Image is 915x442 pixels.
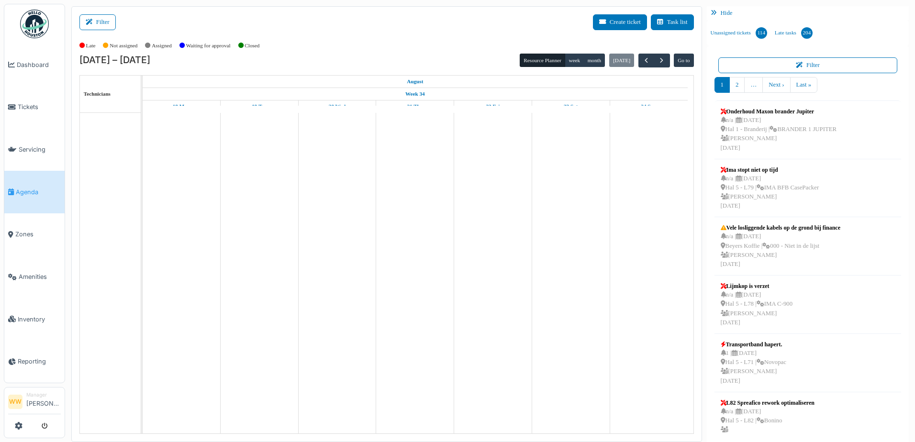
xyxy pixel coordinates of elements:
[110,42,137,50] label: Not assigned
[609,54,635,67] button: [DATE]
[19,272,61,281] span: Amenities
[15,230,61,239] span: Zones
[718,163,822,213] a: Ima stopt niet op tijd n/a |[DATE] Hal 5 - L79 |IMA BFB CasePacker [PERSON_NAME][DATE]
[26,391,61,398] div: Manager
[790,77,818,93] a: Last »
[186,42,231,50] label: Waiting for approval
[17,60,61,69] span: Dashboard
[79,14,116,30] button: Filter
[484,100,502,112] a: August 22, 2025
[718,221,843,271] a: Vele losliggende kabels op de grond bij finance n/a |[DATE] Beyers Koffie |000 - Niet in de lijst...
[19,145,61,154] span: Servicing
[721,107,837,116] div: Onderhoud Maxon brander Jupiter
[4,341,65,383] a: Reporting
[718,57,898,73] button: Filter
[721,290,792,327] div: n/a | [DATE] Hal 5 - L78 | IMA C-900 [PERSON_NAME] [DATE]
[718,338,789,388] a: Transportband hapert. 1 |[DATE] Hal 5 - L71 |Novopac [PERSON_NAME][DATE]
[721,116,837,153] div: n/a | [DATE] Hal 1 - Branderij | BRANDER 1 JUPITER [PERSON_NAME] [DATE]
[403,88,427,100] a: Week 34
[4,298,65,341] a: Inventory
[707,20,771,46] a: Unassigned tickets
[638,54,654,67] button: Previous week
[721,349,786,386] div: 1 | [DATE] Hal 5 - L71 | Novopac [PERSON_NAME] [DATE]
[84,91,111,97] span: Technicians
[16,188,61,197] span: Agenda
[707,6,909,20] div: Hide
[4,255,65,298] a: Amenities
[20,10,49,38] img: Badge_color-CXgf-gQk.svg
[561,100,580,112] a: August 23, 2025
[654,54,670,67] button: Next week
[249,100,269,112] a: August 19, 2025
[18,102,61,111] span: Tickets
[4,86,65,129] a: Tickets
[771,20,816,46] a: Late tasks
[326,100,348,112] a: August 20, 2025
[721,282,792,290] div: Lijmkop is verzet
[4,213,65,256] a: Zones
[638,100,659,112] a: August 24, 2025
[245,42,259,50] label: Closed
[404,76,425,88] a: August 18, 2025
[4,44,65,86] a: Dashboard
[8,391,61,414] a: WW Manager[PERSON_NAME]
[152,42,172,50] label: Assigned
[756,27,767,39] div: 114
[651,14,694,30] button: Task list
[4,171,65,213] a: Agenda
[721,166,819,174] div: Ima stopt niet op tijd
[762,77,790,93] a: Next ›
[729,77,745,93] a: 2
[714,77,730,93] a: 1
[721,232,840,269] div: n/a | [DATE] Beyers Koffie | 000 - Niet in de lijst [PERSON_NAME] [DATE]
[721,174,819,211] div: n/a | [DATE] Hal 5 - L79 | IMA BFB CasePacker [PERSON_NAME] [DATE]
[674,54,694,67] button: Go to
[520,54,565,67] button: Resource Planner
[721,223,840,232] div: Vele losliggende kabels op de grond bij finance
[8,395,22,409] li: WW
[721,398,815,407] div: L82 Spreafico rework optimaliseren
[86,42,96,50] label: Late
[714,77,902,100] nav: pager
[744,77,763,93] a: …
[18,315,61,324] span: Inventory
[404,100,425,112] a: August 21, 2025
[565,54,584,67] button: week
[718,105,839,155] a: Onderhoud Maxon brander Jupiter n/a |[DATE] Hal 1 - Branderij |BRANDER 1 JUPITER [PERSON_NAME][DATE]
[801,27,813,39] div: 204
[583,54,605,67] button: month
[4,128,65,171] a: Servicing
[170,100,192,112] a: August 18, 2025
[18,357,61,366] span: Reporting
[26,391,61,412] li: [PERSON_NAME]
[79,55,150,66] h2: [DATE] – [DATE]
[718,279,795,330] a: Lijmkop is verzet n/a |[DATE] Hal 5 - L78 |IMA C-900 [PERSON_NAME][DATE]
[721,340,786,349] div: Transportband hapert.
[593,14,647,30] button: Create ticket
